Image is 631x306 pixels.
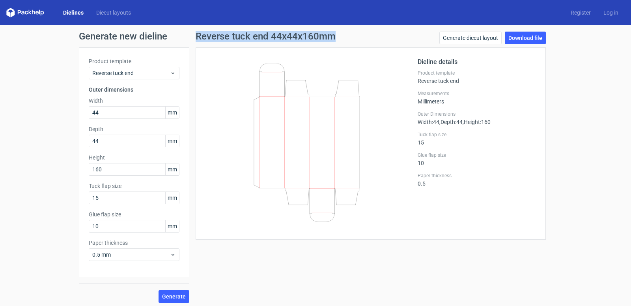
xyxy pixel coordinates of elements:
[159,290,189,303] button: Generate
[505,32,546,44] a: Download file
[463,119,491,125] span: , Height : 160
[165,135,179,147] span: mm
[418,119,439,125] span: Width : 44
[418,131,536,146] div: 15
[418,173,536,187] div: 0.5
[439,32,502,44] a: Generate diecut layout
[89,154,179,161] label: Height
[89,86,179,94] h3: Outer dimensions
[418,173,536,179] label: Paper thickness
[89,210,179,218] label: Glue flap size
[57,9,90,17] a: Dielines
[92,69,170,77] span: Reverse tuck end
[418,90,536,97] label: Measurements
[418,70,536,76] label: Product template
[79,32,552,41] h1: Generate new dieline
[418,131,536,138] label: Tuck flap size
[89,125,179,133] label: Depth
[90,9,137,17] a: Diecut layouts
[89,182,179,190] label: Tuck flap size
[165,163,179,175] span: mm
[564,9,597,17] a: Register
[418,57,536,67] h2: Dieline details
[418,152,536,166] div: 10
[597,9,625,17] a: Log in
[162,294,186,299] span: Generate
[89,57,179,65] label: Product template
[89,97,179,105] label: Width
[418,90,536,105] div: Millimeters
[89,239,179,247] label: Paper thickness
[165,192,179,204] span: mm
[418,111,536,117] label: Outer Dimensions
[418,70,536,84] div: Reverse tuck end
[196,32,336,41] h1: Reverse tuck end 44x44x160mm
[92,251,170,259] span: 0.5 mm
[165,220,179,232] span: mm
[165,107,179,118] span: mm
[439,119,463,125] span: , Depth : 44
[418,152,536,158] label: Glue flap size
